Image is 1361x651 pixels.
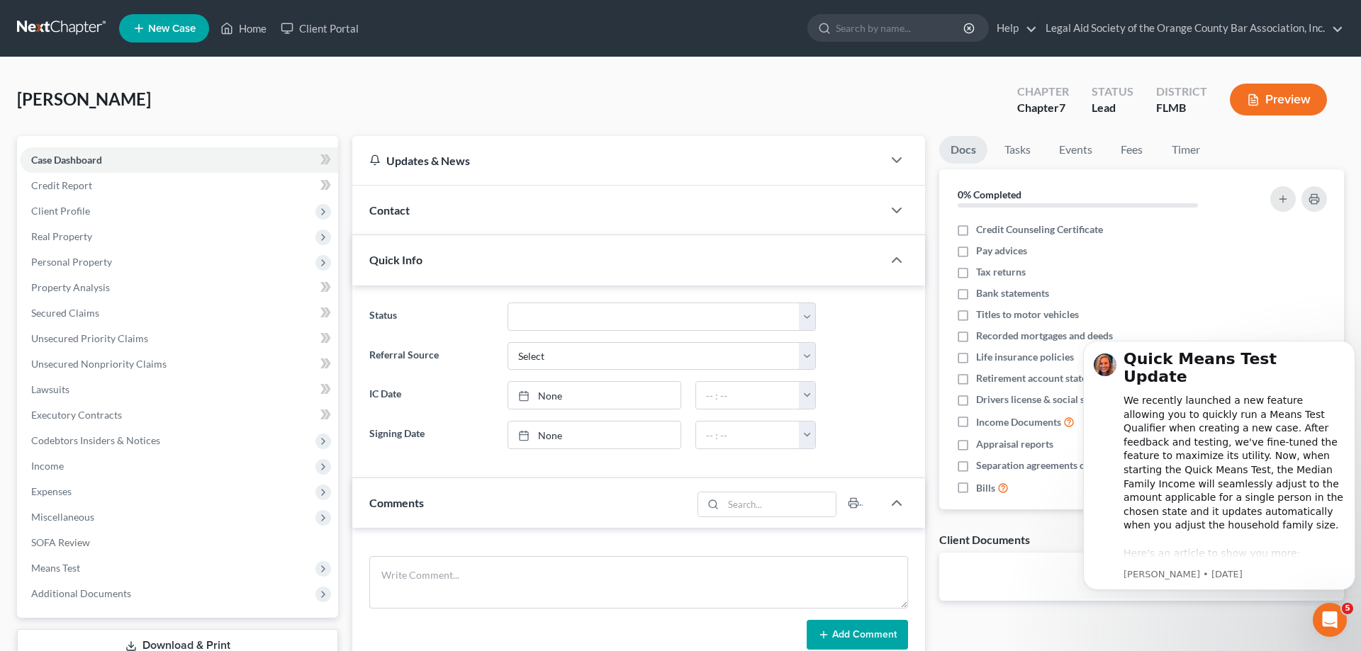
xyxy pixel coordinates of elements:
[508,382,680,409] a: None
[213,16,274,41] a: Home
[1017,100,1069,116] div: Chapter
[31,383,69,395] span: Lawsuits
[976,350,1074,364] span: Life insurance policies
[369,203,410,217] span: Contact
[31,358,167,370] span: Unsecured Nonpriority Claims
[976,307,1079,322] span: Titles to motor vehicles
[976,458,1177,472] span: Separation agreements or decrees of divorces
[1092,84,1133,100] div: Status
[362,421,500,449] label: Signing Date
[958,188,1021,200] strong: 0% Completed
[20,326,338,351] a: Unsecured Priority Claims
[362,342,500,370] label: Referral Source
[1230,84,1327,115] button: Preview
[1092,100,1133,116] div: Lead
[723,492,836,516] input: Search...
[1109,136,1155,164] a: Fees
[20,402,338,428] a: Executory Contracts
[836,15,965,41] input: Search by name...
[20,530,338,555] a: SOFA Review
[976,244,1027,258] span: Pay advices
[976,481,995,495] span: Bills
[31,154,102,166] span: Case Dashboard
[951,564,1333,578] p: No client documents yet.
[20,275,338,300] a: Property Analysis
[20,147,338,173] a: Case Dashboard
[508,421,680,448] a: None
[1059,101,1065,114] span: 7
[976,437,1053,451] span: Appraisal reports
[1313,603,1347,637] iframe: Intercom live chat
[1048,136,1104,164] a: Events
[31,409,122,421] span: Executory Contracts
[369,153,866,168] div: Updates & News
[993,136,1042,164] a: Tasks
[369,253,422,266] span: Quick Info
[990,16,1037,41] a: Help
[148,23,196,34] span: New Case
[976,265,1026,279] span: Tax returns
[976,329,1113,343] span: Recorded mortgages and deeds
[1017,84,1069,100] div: Chapter
[1038,16,1343,41] a: Legal Aid Society of the Orange County Bar Association, Inc.
[31,587,131,599] span: Additional Documents
[1342,603,1353,614] span: 5
[31,332,148,344] span: Unsecured Priority Claims
[1160,136,1211,164] a: Timer
[369,496,424,509] span: Comments
[17,89,151,109] span: [PERSON_NAME]
[939,136,987,164] a: Docs
[976,286,1049,300] span: Bank statements
[1156,84,1207,100] div: District
[976,371,1114,385] span: Retirement account statements
[31,511,94,523] span: Miscellaneous
[31,281,110,293] span: Property Analysis
[696,421,799,448] input: -- : --
[362,302,500,331] label: Status
[274,16,366,41] a: Client Portal
[20,377,338,402] a: Lawsuits
[31,536,90,548] span: SOFA Review
[31,256,112,268] span: Personal Property
[31,179,92,191] span: Credit Report
[20,173,338,198] a: Credit Report
[31,205,90,217] span: Client Profile
[1077,328,1361,599] iframe: Intercom notifications message
[31,230,92,242] span: Real Property
[1156,100,1207,116] div: FLMB
[807,620,908,650] button: Add Comment
[20,351,338,377] a: Unsecured Nonpriority Claims
[939,532,1030,547] div: Client Documents
[31,460,64,472] span: Income
[31,485,72,497] span: Expenses
[976,392,1138,407] span: Drivers license & social security card
[696,382,799,409] input: -- : --
[20,300,338,326] a: Secured Claims
[976,415,1061,429] span: Income Documents
[976,222,1103,237] span: Credit Counseling Certificate
[31,562,80,574] span: Means Test
[362,381,500,409] label: IC Date
[31,434,160,446] span: Codebtors Insiders & Notices
[31,307,99,319] span: Secured Claims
